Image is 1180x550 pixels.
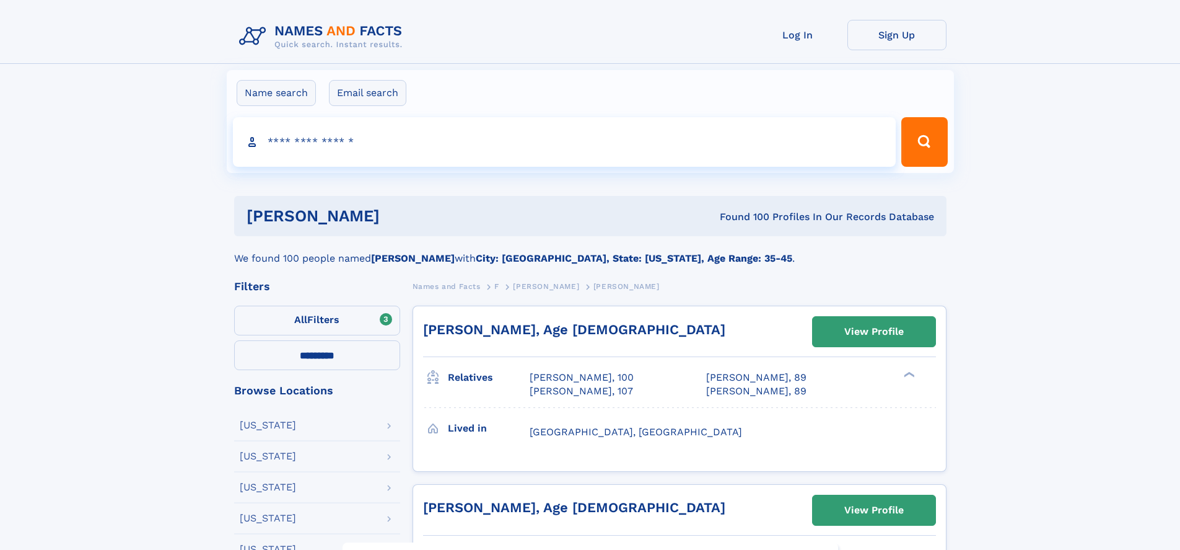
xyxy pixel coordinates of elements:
[240,451,296,461] div: [US_STATE]
[847,20,946,50] a: Sign Up
[494,278,499,294] a: F
[423,500,725,515] a: [PERSON_NAME], Age [DEMOGRAPHIC_DATA]
[901,371,916,379] div: ❯
[240,513,296,523] div: [US_STATE]
[530,426,742,438] span: [GEOGRAPHIC_DATA], [GEOGRAPHIC_DATA]
[240,420,296,430] div: [US_STATE]
[813,317,935,347] a: View Profile
[748,20,847,50] a: Log In
[813,495,935,525] a: View Profile
[234,306,400,335] label: Filters
[494,282,499,291] span: F
[530,384,633,398] a: [PERSON_NAME], 107
[448,367,530,388] h3: Relatives
[593,282,660,291] span: [PERSON_NAME]
[530,371,634,384] a: [PERSON_NAME], 100
[844,496,904,525] div: View Profile
[706,384,806,398] a: [PERSON_NAME], 89
[476,252,792,264] b: City: [GEOGRAPHIC_DATA], State: [US_STATE], Age Range: 35-45
[513,282,579,291] span: [PERSON_NAME]
[706,371,806,384] a: [PERSON_NAME], 89
[423,322,725,337] a: [PERSON_NAME], Age [DEMOGRAPHIC_DATA]
[901,117,947,167] button: Search Button
[329,80,406,106] label: Email search
[234,385,400,396] div: Browse Locations
[371,252,455,264] b: [PERSON_NAME]
[234,281,400,292] div: Filters
[413,278,481,294] a: Names and Facts
[234,236,946,266] div: We found 100 people named with .
[234,20,413,53] img: Logo Names and Facts
[844,317,904,346] div: View Profile
[448,418,530,439] h3: Lived in
[233,117,896,167] input: search input
[237,80,316,106] label: Name search
[294,314,307,326] span: All
[247,208,550,224] h1: [PERSON_NAME]
[549,210,934,224] div: Found 100 Profiles In Our Records Database
[513,278,579,294] a: [PERSON_NAME]
[240,482,296,492] div: [US_STATE]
